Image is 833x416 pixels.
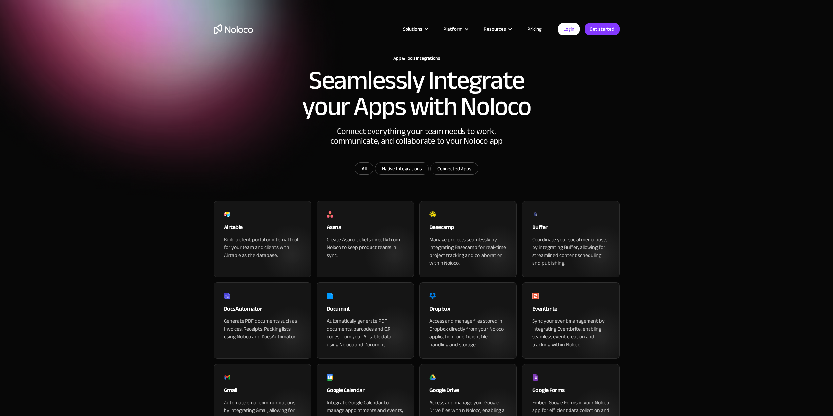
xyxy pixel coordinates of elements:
div: Create Asana tickets directly from Noloco to keep product teams in sync. [327,236,404,259]
div: Build a client portal or internal tool for your team and clients with Airtable as the database. [224,236,301,259]
a: DocumintAutomatically generate PDF documents, barcodes and QR codes from your Airtable data using... [317,282,414,359]
div: Google Calendar [327,386,404,399]
div: Solutions [395,25,435,33]
div: Solutions [403,25,422,33]
a: EventbriteSync your event management by integrating Eventbrite, enabling seamless event creation ... [522,282,620,359]
div: Connect everything your team needs to work, communicate, and collaborate to your Noloco app [318,126,515,162]
h2: Seamlessly Integrate your Apps with Noloco [302,67,531,120]
div: Platform [435,25,476,33]
a: Login [558,23,580,35]
div: Gmail [224,386,301,399]
div: Google Forms [532,386,609,399]
div: Google Drive [429,386,507,399]
div: Generate PDF documents such as Invoices, Receipts, Packing lists using Noloco and DocsAutomator [224,317,301,341]
div: Manage projects seamlessly by integrating Basecamp for real-time project tracking and collaborati... [429,236,507,267]
div: Coordinate your social media posts by integrating Buffer, allowing for streamlined content schedu... [532,236,609,267]
a: BufferCoordinate your social media posts by integrating Buffer, allowing for streamlined content ... [522,201,620,277]
a: Get started [585,23,620,35]
a: home [214,24,253,34]
a: AirtableBuild a client portal or internal tool for your team and clients with Airtable as the dat... [214,201,311,277]
form: Email Form [286,162,548,176]
div: Sync your event management by integrating Eventbrite, enabling seamless event creation and tracki... [532,317,609,349]
div: Eventbrite [532,304,609,317]
a: All [355,162,373,175]
div: Buffer [532,223,609,236]
div: Access and manage files stored in Dropbox directly from your Noloco application for efficient fil... [429,317,507,349]
div: Automatically generate PDF documents, barcodes and QR codes from your Airtable data using Noloco ... [327,317,404,349]
a: DocsAutomatorGenerate PDF documents such as Invoices, Receipts, Packing lists using Noloco and Do... [214,282,311,359]
div: DocsAutomator [224,304,301,317]
a: DropboxAccess and manage files stored in Dropbox directly from your Noloco application for effici... [419,282,517,359]
div: Dropbox [429,304,507,317]
div: Documint [327,304,404,317]
a: AsanaCreate Asana tickets directly from Noloco to keep product teams in sync. [317,201,414,277]
div: Basecamp [429,223,507,236]
div: Asana [327,223,404,236]
div: Platform [444,25,462,33]
div: Airtable [224,223,301,236]
div: Resources [484,25,506,33]
a: Pricing [519,25,550,33]
a: BasecampManage projects seamlessly by integrating Basecamp for real-time project tracking and col... [419,201,517,277]
div: Resources [476,25,519,33]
